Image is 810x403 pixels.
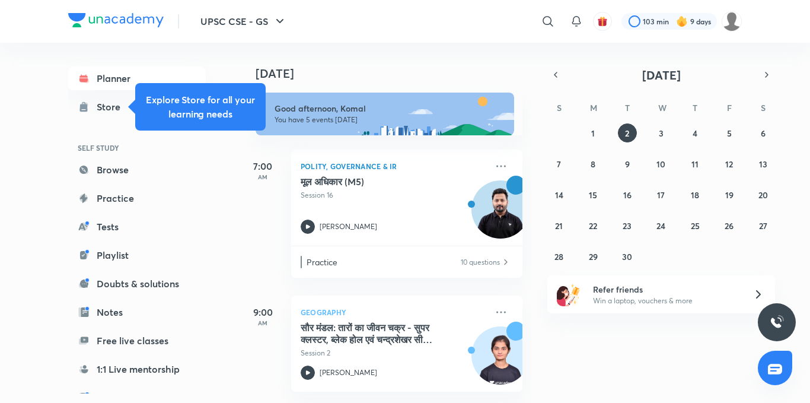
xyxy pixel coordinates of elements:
abbr: Friday [727,102,732,113]
h5: 9:00 [239,305,286,319]
button: [DATE] [564,66,758,83]
abbr: September 26, 2025 [725,220,734,231]
abbr: September 17, 2025 [657,189,665,201]
button: September 30, 2025 [618,247,637,266]
abbr: September 5, 2025 [727,128,732,139]
img: Avatar [472,333,529,390]
button: September 9, 2025 [618,154,637,173]
h6: Refer friends [593,283,739,296]
abbr: September 12, 2025 [725,158,733,170]
abbr: September 14, 2025 [555,189,563,201]
a: Company Logo [68,13,164,30]
abbr: Monday [590,102,597,113]
a: 1:1 Live mentorship [68,357,206,381]
button: September 26, 2025 [720,216,739,235]
abbr: Thursday [693,102,697,113]
abbr: September 18, 2025 [691,189,699,201]
button: September 14, 2025 [550,185,569,204]
abbr: September 11, 2025 [691,158,699,170]
button: September 19, 2025 [720,185,739,204]
abbr: September 30, 2025 [622,251,632,262]
p: Polity, Governance & IR [301,159,487,173]
button: September 6, 2025 [754,123,773,142]
abbr: Sunday [557,102,562,113]
h6: SELF STUDY [68,138,206,158]
abbr: September 1, 2025 [591,128,595,139]
abbr: September 27, 2025 [759,220,767,231]
abbr: September 13, 2025 [759,158,767,170]
img: Practice available [501,256,511,268]
button: September 1, 2025 [583,123,602,142]
h5: Explore Store for all your learning needs [145,93,256,121]
h6: Good afternoon, Komal [275,103,503,114]
p: AM [239,319,286,326]
img: streak [676,15,688,27]
button: September 3, 2025 [652,123,671,142]
a: Tests [68,215,206,239]
p: [PERSON_NAME] [320,221,377,232]
span: [DATE] [642,67,681,83]
p: Win a laptop, vouchers & more [593,296,739,306]
img: Company Logo [68,13,164,27]
button: September 16, 2025 [618,185,637,204]
p: Session 2 [301,348,487,358]
button: September 5, 2025 [720,123,739,142]
abbr: September 28, 2025 [554,251,563,262]
button: September 12, 2025 [720,154,739,173]
button: September 10, 2025 [652,154,671,173]
button: September 28, 2025 [550,247,569,266]
button: September 22, 2025 [583,216,602,235]
p: 10 questions [461,256,500,268]
abbr: September 7, 2025 [557,158,561,170]
a: Free live classes [68,329,206,353]
p: AM [239,173,286,180]
button: September 4, 2025 [685,123,704,142]
abbr: September 20, 2025 [758,189,768,201]
abbr: September 25, 2025 [691,220,700,231]
abbr: Saturday [761,102,766,113]
abbr: September 29, 2025 [589,251,598,262]
a: Practice [68,186,206,210]
button: September 7, 2025 [550,154,569,173]
button: September 29, 2025 [583,247,602,266]
p: You have 5 events [DATE] [275,115,503,125]
abbr: September 8, 2025 [591,158,595,170]
abbr: September 23, 2025 [623,220,632,231]
button: avatar [593,12,612,31]
a: Doubts & solutions [68,272,206,296]
button: September 2, 2025 [618,123,637,142]
h5: मूल अधिकार (M5) [301,176,448,188]
h4: [DATE] [256,66,534,81]
button: September 23, 2025 [618,216,637,235]
abbr: September 10, 2025 [656,158,665,170]
button: September 21, 2025 [550,216,569,235]
button: September 27, 2025 [754,216,773,235]
a: Notes [68,300,206,324]
abbr: Tuesday [625,102,630,113]
button: September 11, 2025 [685,154,704,173]
button: September 18, 2025 [685,185,704,204]
a: Store [68,95,206,119]
div: Store [97,100,127,114]
img: afternoon [256,93,514,135]
button: September 20, 2025 [754,185,773,204]
a: Playlist [68,243,206,267]
abbr: September 16, 2025 [623,189,632,201]
abbr: September 3, 2025 [659,128,664,139]
img: Komal [722,11,742,31]
h5: सौर मंडल: तारों का जीवन चक्र - सुपर क्‍लस्‍टर, ब्‍लेक होल एवं चन्‍द्रशेखर सीमा आदि [301,322,448,345]
button: UPSC CSE - GS [193,9,294,33]
abbr: September 6, 2025 [761,128,766,139]
abbr: September 4, 2025 [693,128,697,139]
a: Browse [68,158,206,182]
button: September 13, 2025 [754,154,773,173]
abbr: Wednesday [658,102,667,113]
abbr: September 24, 2025 [656,220,665,231]
img: Avatar [472,187,529,244]
abbr: September 21, 2025 [555,220,563,231]
a: Planner [68,66,206,90]
h5: 7:00 [239,159,286,173]
abbr: September 15, 2025 [589,189,597,201]
abbr: September 22, 2025 [589,220,597,231]
p: Practice [307,256,460,268]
